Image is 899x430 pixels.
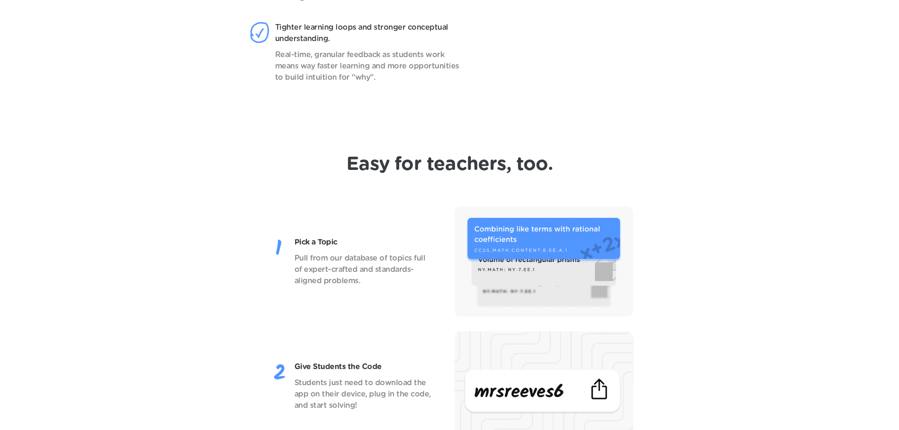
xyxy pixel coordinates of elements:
p: Tighter learning loops and stronger conceptual understanding. [275,22,467,44]
h1: Easy for teachers, too. [346,153,553,176]
p: Give Students the Code [294,361,433,372]
p: Students just need to download the app on their device, plug in the code, and start solving! [294,377,433,411]
p: Real-time, granular feedback as students work means way faster learning and more opportunities to... [275,49,467,83]
p: Pull from our database of topics full of expert-crafted and standards-aligned problems. [294,253,433,287]
p: Pick a Topic [294,236,433,248]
